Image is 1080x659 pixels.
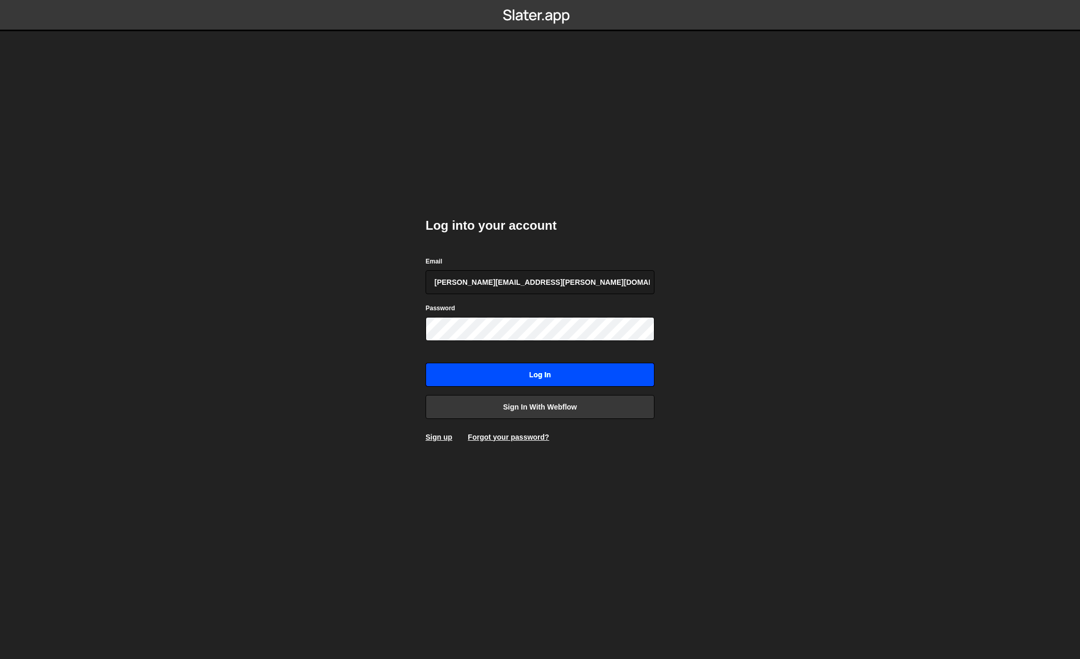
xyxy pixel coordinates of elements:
h2: Log into your account [426,217,654,234]
label: Email [426,256,442,267]
a: Forgot your password? [468,433,549,441]
label: Password [426,303,455,313]
a: Sign up [426,433,452,441]
input: Log in [426,363,654,387]
a: Sign in with Webflow [426,395,654,419]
